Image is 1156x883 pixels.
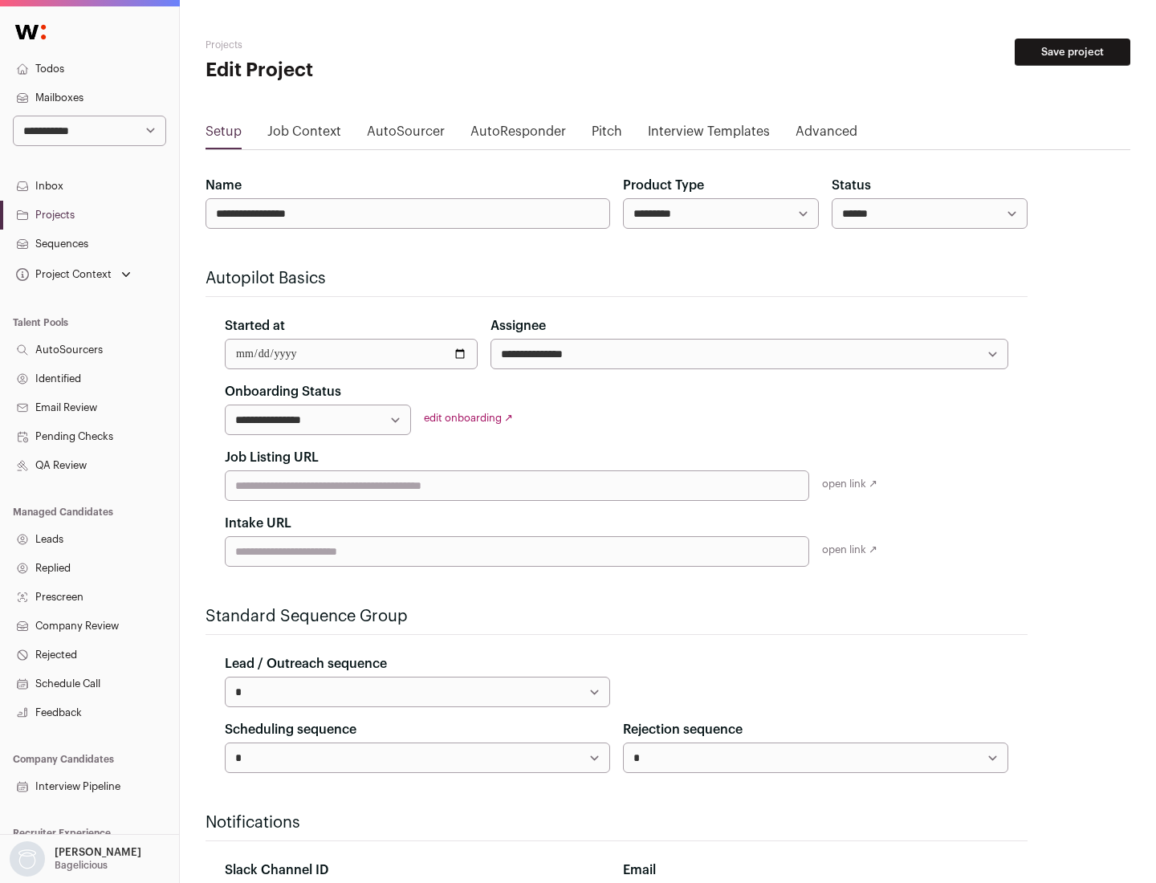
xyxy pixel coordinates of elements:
[832,176,871,195] label: Status
[55,846,141,859] p: [PERSON_NAME]
[490,316,546,336] label: Assignee
[623,176,704,195] label: Product Type
[592,122,622,148] a: Pitch
[6,16,55,48] img: Wellfound
[267,122,341,148] a: Job Context
[206,122,242,148] a: Setup
[225,316,285,336] label: Started at
[13,263,134,286] button: Open dropdown
[225,382,341,401] label: Onboarding Status
[225,720,356,739] label: Scheduling sequence
[648,122,770,148] a: Interview Templates
[796,122,857,148] a: Advanced
[206,39,514,51] h2: Projects
[206,605,1028,628] h2: Standard Sequence Group
[206,176,242,195] label: Name
[225,514,291,533] label: Intake URL
[206,267,1028,290] h2: Autopilot Basics
[225,861,328,880] label: Slack Channel ID
[225,448,319,467] label: Job Listing URL
[206,812,1028,834] h2: Notifications
[623,861,1008,880] div: Email
[6,841,144,877] button: Open dropdown
[367,122,445,148] a: AutoSourcer
[1015,39,1130,66] button: Save project
[623,720,743,739] label: Rejection sequence
[10,841,45,877] img: nopic.png
[424,413,513,423] a: edit onboarding ↗
[225,654,387,673] label: Lead / Outreach sequence
[13,268,112,281] div: Project Context
[470,122,566,148] a: AutoResponder
[55,859,108,872] p: Bagelicious
[206,58,514,83] h1: Edit Project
